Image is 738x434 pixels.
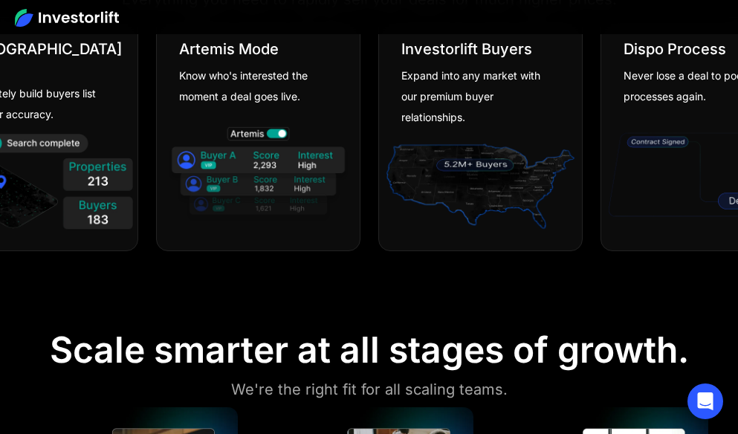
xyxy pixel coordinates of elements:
div: Scale smarter at all stages of growth. [50,328,689,372]
div: Artemis Mode [179,40,279,58]
div: Dispo Process [624,40,726,58]
div: Expand into any market with our premium buyer relationships. [401,65,548,128]
div: We're the right fit for all scaling teams. [231,378,508,401]
div: Know who's interested the moment a deal goes live. [179,65,326,107]
div: Open Intercom Messenger [687,383,723,419]
div: Investorlift Buyers [401,40,532,58]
